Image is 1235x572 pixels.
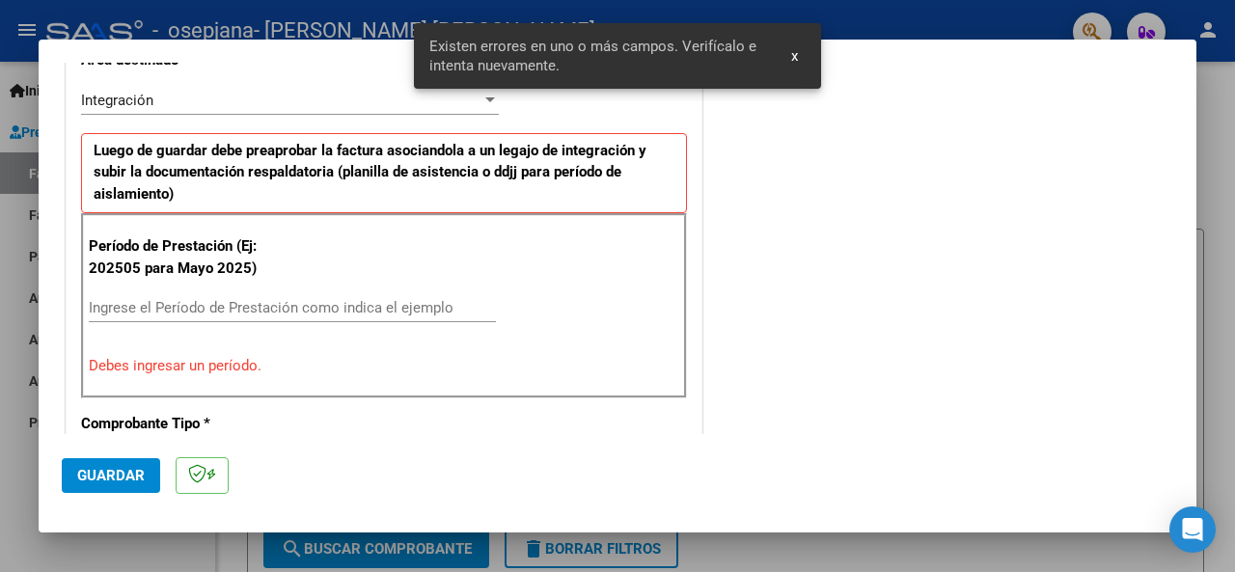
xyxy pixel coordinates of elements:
p: Debes ingresar un período. [89,355,679,377]
strong: Luego de guardar debe preaprobar la factura asociandola a un legajo de integración y subir la doc... [94,142,646,203]
p: Comprobante Tipo * [81,413,262,435]
span: Existen errores en uno o más campos. Verifícalo e intenta nuevamente. [429,37,768,75]
p: Período de Prestación (Ej: 202505 para Mayo 2025) [89,235,266,279]
span: Guardar [77,467,145,484]
span: x [791,47,798,65]
div: Open Intercom Messenger [1169,506,1216,553]
button: x [776,39,813,73]
button: Guardar [62,458,160,493]
span: Integración [81,92,153,109]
